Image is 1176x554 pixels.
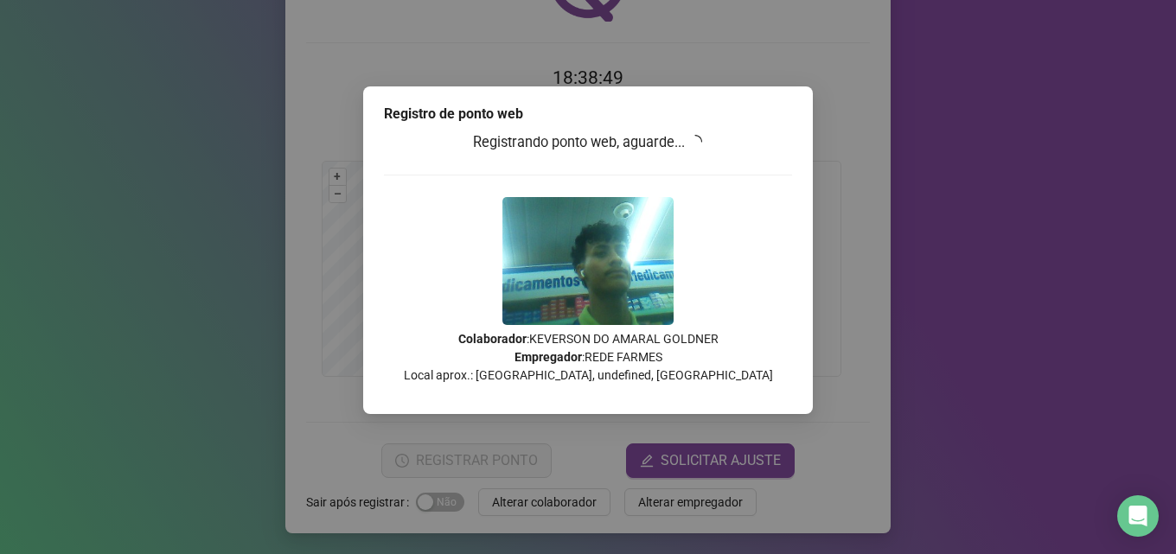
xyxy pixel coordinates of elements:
[687,134,703,150] span: loading
[384,131,792,154] h3: Registrando ponto web, aguarde...
[1117,495,1159,537] div: Open Intercom Messenger
[458,332,527,346] strong: Colaborador
[514,350,582,364] strong: Empregador
[502,197,674,325] img: 9k=
[384,104,792,124] div: Registro de ponto web
[384,330,792,385] p: : KEVERSON DO AMARAL GOLDNER : REDE FARMES Local aprox.: [GEOGRAPHIC_DATA], undefined, [GEOGRAPHI...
